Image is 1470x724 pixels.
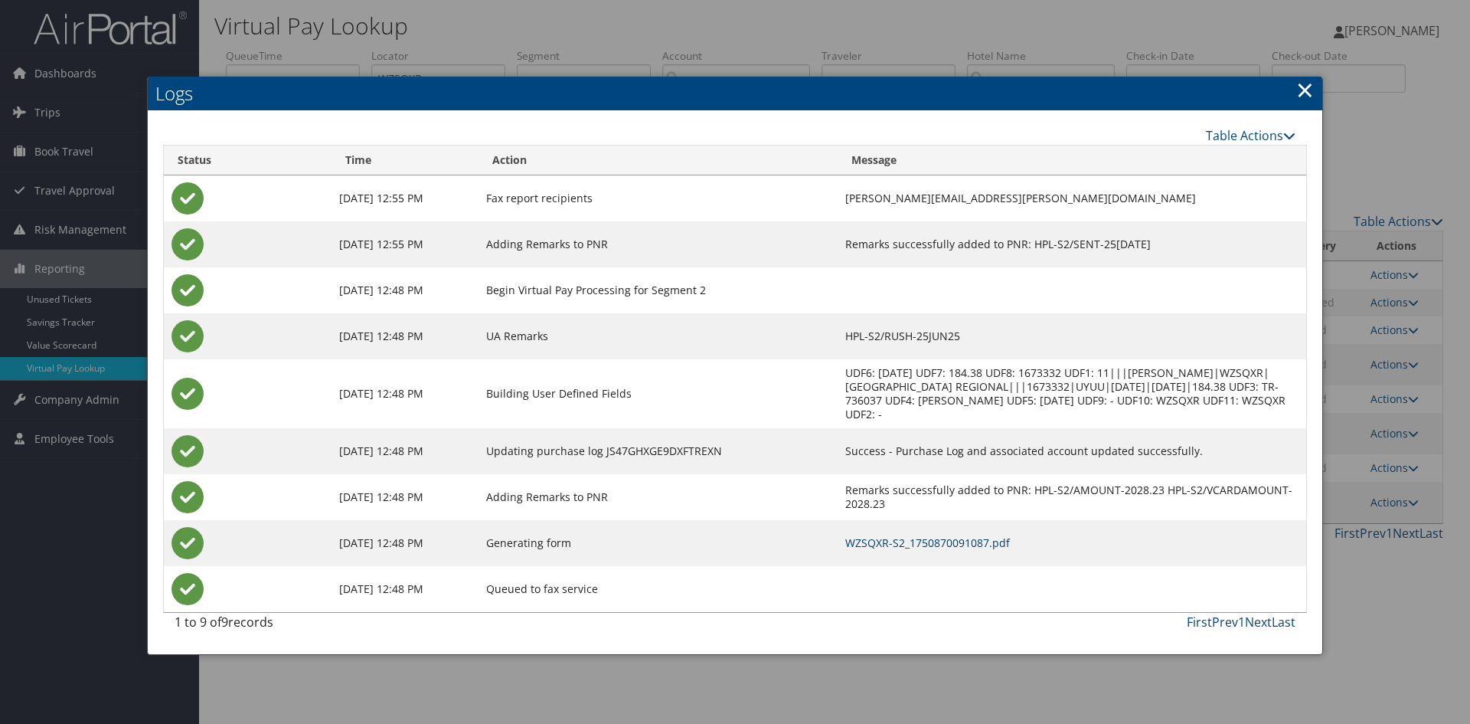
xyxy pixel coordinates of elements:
td: Building User Defined Fields [479,359,838,428]
td: Success - Purchase Log and associated account updated successfully. [838,428,1306,474]
td: [DATE] 12:48 PM [332,313,479,359]
a: Next [1245,614,1272,631]
th: Message: activate to sort column ascending [838,146,1306,175]
th: Action: activate to sort column ascending [479,146,838,175]
td: Generating form [479,520,838,566]
td: [PERSON_NAME][EMAIL_ADDRESS][PERSON_NAME][DOMAIN_NAME] [838,175,1306,221]
td: UDF6: [DATE] UDF7: 184.38 UDF8: 1673332 UDF1: 11|||[PERSON_NAME]|WZSQXR|[GEOGRAPHIC_DATA] REGIONA... [838,359,1306,428]
h2: Logs [148,77,1322,110]
td: Begin Virtual Pay Processing for Segment 2 [479,267,838,313]
a: Table Actions [1206,127,1295,144]
td: [DATE] 12:48 PM [332,359,479,428]
span: 9 [221,614,228,631]
td: [DATE] 12:48 PM [332,267,479,313]
td: [DATE] 12:48 PM [332,428,479,474]
a: 1 [1238,614,1245,631]
a: Prev [1212,614,1238,631]
th: Status: activate to sort column ascending [164,146,332,175]
a: First [1187,614,1212,631]
td: [DATE] 12:48 PM [332,520,479,566]
td: Adding Remarks to PNR [479,221,838,267]
td: UA Remarks [479,313,838,359]
td: Remarks successfully added to PNR: HPL-S2/AMOUNT-2028.23 HPL-S2/VCARDAMOUNT-2028.23 [838,474,1306,520]
th: Time: activate to sort column ascending [332,146,479,175]
a: Last [1272,614,1295,631]
td: Adding Remarks to PNR [479,474,838,520]
td: [DATE] 12:55 PM [332,221,479,267]
td: Fax report recipients [479,175,838,221]
td: Queued to fax service [479,566,838,612]
td: Remarks successfully added to PNR: HPL-S2/SENT-25[DATE] [838,221,1306,267]
td: HPL-S2/RUSH-25JUN25 [838,313,1306,359]
div: 1 to 9 of records [175,613,438,639]
td: Updating purchase log JS47GHXGE9DXFTREXN [479,428,838,474]
td: [DATE] 12:48 PM [332,566,479,612]
a: WZSQXR-S2_1750870091087.pdf [845,536,1010,550]
td: [DATE] 12:48 PM [332,474,479,520]
td: [DATE] 12:55 PM [332,175,479,221]
a: Close [1296,74,1314,105]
